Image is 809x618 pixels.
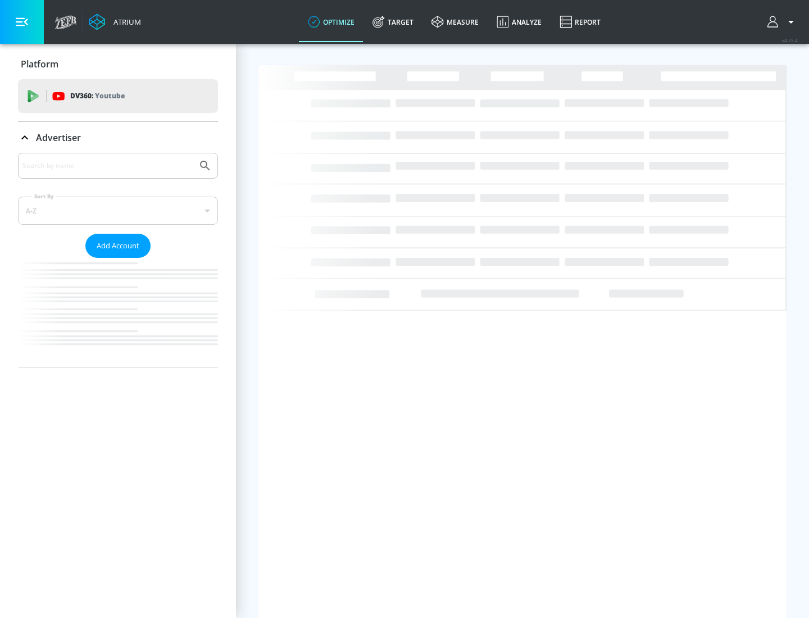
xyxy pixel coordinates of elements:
a: optimize [299,2,363,42]
p: Platform [21,58,58,70]
span: Add Account [97,239,139,252]
div: DV360: Youtube [18,79,218,113]
div: A-Z [18,197,218,225]
a: Target [363,2,422,42]
div: Advertiser [18,122,218,153]
input: Search by name [22,158,193,173]
span: v 4.25.4 [782,37,798,43]
a: Report [551,2,610,42]
a: measure [422,2,488,42]
div: Platform [18,48,218,80]
label: Sort By [32,193,56,200]
p: Youtube [95,90,125,102]
a: Analyze [488,2,551,42]
p: DV360: [70,90,125,102]
a: Atrium [89,13,141,30]
nav: list of Advertiser [18,258,218,367]
div: Advertiser [18,153,218,367]
div: Atrium [109,17,141,27]
p: Advertiser [36,131,81,144]
button: Add Account [85,234,151,258]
